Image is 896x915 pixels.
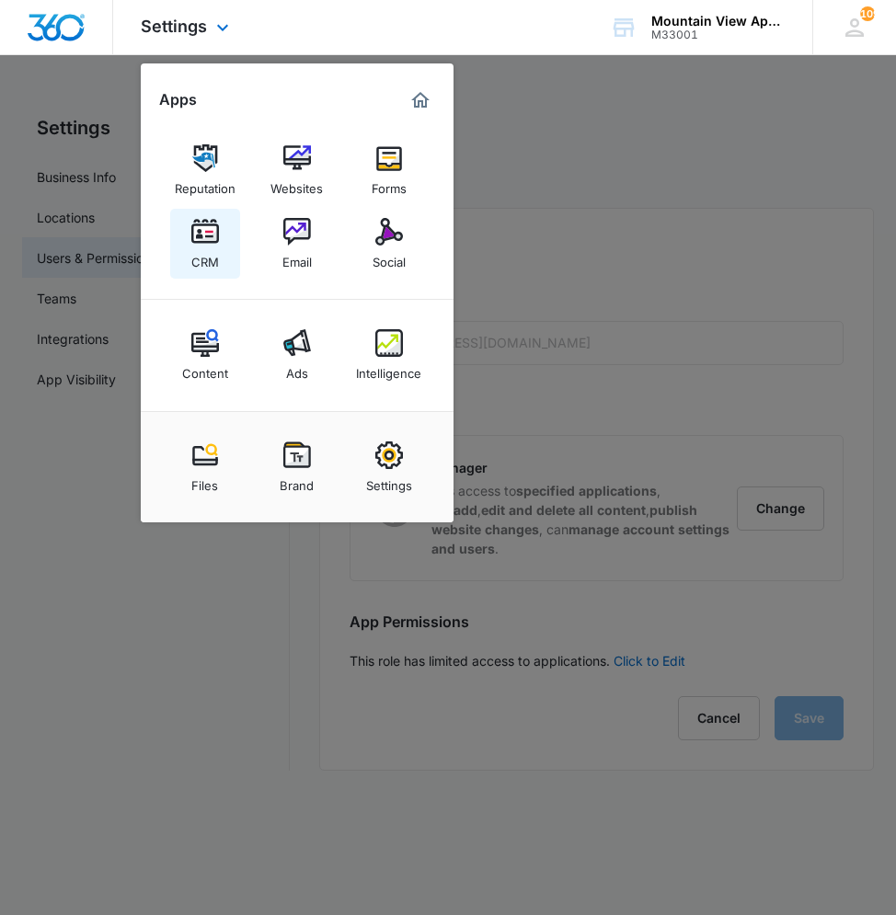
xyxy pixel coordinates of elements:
[406,86,435,115] a: Marketing 360® Dashboard
[170,320,240,390] a: Content
[282,246,312,269] div: Email
[354,432,424,502] a: Settings
[354,320,424,390] a: Intelligence
[860,6,875,21] div: notifications count
[262,432,332,502] a: Brand
[270,172,323,196] div: Websites
[170,135,240,205] a: Reputation
[159,91,197,109] h2: Apps
[191,246,219,269] div: CRM
[280,469,314,493] div: Brand
[182,357,228,381] div: Content
[191,469,218,493] div: Files
[170,432,240,502] a: Files
[262,135,332,205] a: Websites
[356,357,421,381] div: Intelligence
[262,320,332,390] a: Ads
[175,172,235,196] div: Reputation
[170,209,240,279] a: CRM
[262,209,332,279] a: Email
[651,29,786,41] div: account id
[141,17,207,36] span: Settings
[373,246,406,269] div: Social
[354,135,424,205] a: Forms
[651,14,786,29] div: account name
[366,469,412,493] div: Settings
[372,172,407,196] div: Forms
[354,209,424,279] a: Social
[286,357,308,381] div: Ads
[860,6,875,21] span: 109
